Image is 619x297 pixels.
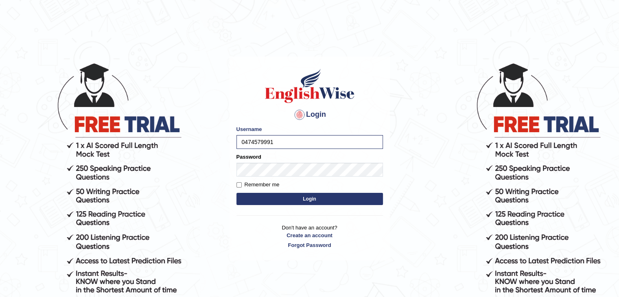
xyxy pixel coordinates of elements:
img: Logo of English Wise sign in for intelligent practice with AI [263,68,356,104]
label: Password [236,153,261,161]
label: Remember me [236,181,280,189]
p: Don't have an account? [236,224,383,249]
button: Login [236,193,383,205]
a: Create an account [236,231,383,239]
a: Forgot Password [236,241,383,249]
h4: Login [236,108,383,121]
label: Username [236,125,262,133]
input: Remember me [236,182,242,188]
